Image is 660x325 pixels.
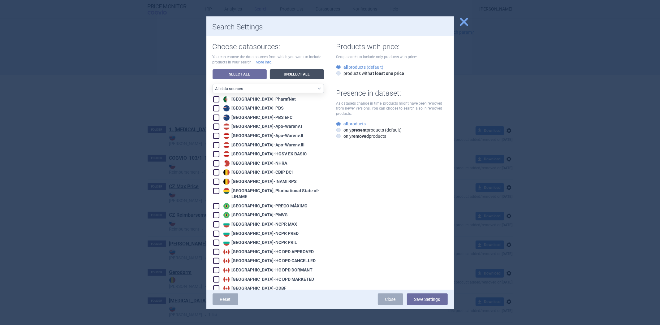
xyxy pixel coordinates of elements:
img: Bulgaria [223,221,230,227]
div: [GEOGRAPHIC_DATA] - HC DPD MARKETED [222,276,314,283]
div: [GEOGRAPHIC_DATA] - HC DPD DORMANT [222,267,313,273]
label: only products [336,133,386,139]
img: Austria [223,142,230,148]
h1: Choose datasources: [213,42,324,51]
div: [GEOGRAPHIC_DATA] - Apo-Warenv.III [222,142,305,148]
div: [GEOGRAPHIC_DATA] - Apo-Warenv.II [222,133,304,139]
div: [GEOGRAPHIC_DATA] - CBIP DCI [222,169,293,175]
strong: present [352,128,367,132]
p: Setup search to include only products with price: [336,54,448,60]
img: Bahrain [223,160,230,167]
div: [GEOGRAPHIC_DATA] - NCPR PRIL [222,240,297,246]
a: Unselect All [270,69,324,79]
div: [GEOGRAPHIC_DATA] - PBS [222,105,284,111]
strong: removed [352,134,369,139]
strong: at least one price [370,71,404,76]
p: You can choose the data sources from which you want to include products in your search. [213,54,324,65]
img: Belgium [223,179,230,185]
img: Austria [223,151,230,157]
div: [GEOGRAPHIC_DATA] - HC DPD APPROVED [222,249,314,255]
h1: Presence in dataset: [336,89,448,98]
div: [GEOGRAPHIC_DATA] - Pharm'Net [222,96,296,102]
img: Brazil [223,212,230,218]
div: [GEOGRAPHIC_DATA] - HC DPD CANCELLED [222,258,316,264]
strong: all [344,121,349,126]
img: Brazil [223,203,230,209]
div: [GEOGRAPHIC_DATA] - HOSV EK BASIC [222,151,307,157]
div: [GEOGRAPHIC_DATA], Plurinational State of - LINAME [222,188,324,200]
img: Australia [223,115,230,121]
img: Canada [223,249,230,255]
img: Australia [223,105,230,111]
h1: Search Settings [213,23,448,32]
p: As datasets change in time, products might have been removed from newer versions. You can choose ... [336,101,448,116]
div: [GEOGRAPHIC_DATA] - PREÇO MÁXIMO [222,203,308,209]
a: Close [378,293,403,305]
img: Canada [223,267,230,273]
label: only products (default) [336,127,402,133]
h1: Products with price: [336,42,448,51]
img: Algeria [223,96,230,102]
label: products (default) [336,64,384,70]
img: Bulgaria [223,240,230,246]
img: Bolivia, Plurinational State of [223,188,230,194]
strong: all [344,65,349,70]
a: Select All [213,69,267,79]
div: [GEOGRAPHIC_DATA] - NHRA [222,160,287,167]
div: [GEOGRAPHIC_DATA] - PMVG [222,212,288,218]
img: Austria [223,123,230,130]
div: [GEOGRAPHIC_DATA] - Apo-Warenv.I [222,123,302,130]
img: Canada [223,276,230,283]
div: [GEOGRAPHIC_DATA] - INAMI RPS [222,179,297,185]
div: [GEOGRAPHIC_DATA] - NCPR PRED [222,231,299,237]
img: Canada [223,285,230,292]
div: [GEOGRAPHIC_DATA] - PBS EFC [222,115,293,121]
label: products with [336,70,404,76]
div: [GEOGRAPHIC_DATA] - ODBF [222,285,287,292]
img: Belgium [223,169,230,175]
label: products [336,121,366,127]
button: Save Settings [407,293,448,305]
div: [GEOGRAPHIC_DATA] - NCPR MAX [222,221,297,227]
img: Austria [223,133,230,139]
a: More info. [256,60,273,65]
a: Reset [213,293,238,305]
img: Canada [223,258,230,264]
img: Bulgaria [223,231,230,237]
